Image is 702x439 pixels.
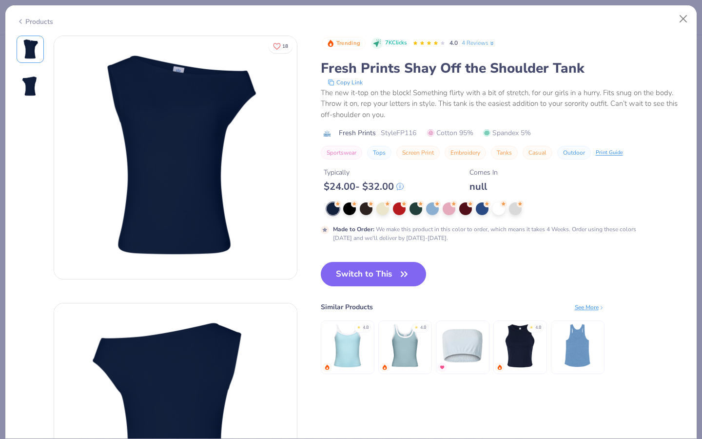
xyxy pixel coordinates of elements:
div: Fresh Prints Shay Off the Shoulder Tank [321,59,686,78]
button: Outdoor [557,146,591,160]
button: Casual [523,146,552,160]
span: 18 [282,44,288,49]
button: Screen Print [396,146,440,160]
div: The new it-top on the block! Something flirty with a bit of stretch, for our girls in a hurry. Fi... [321,87,686,120]
div: 4.8 [535,324,541,331]
img: brand logo [321,130,334,138]
img: Los Angeles Apparel Tri Blend Racerback Tank 3.7oz [554,322,601,369]
div: ★ [357,324,361,328]
img: trending.gif [382,364,388,370]
img: Fresh Prints Cali Camisole Top [324,322,370,369]
div: $ 24.00 - $ 32.00 [324,180,404,193]
img: Front [54,36,297,279]
span: 7K Clicks [385,39,407,47]
strong: Made to Order : [333,225,374,233]
button: Tanks [491,146,518,160]
div: Print Guide [596,149,623,157]
div: 4.8 [420,324,426,331]
button: Embroidery [445,146,486,160]
img: trending.gif [497,364,503,370]
div: ★ [529,324,533,328]
span: Trending [336,40,360,46]
div: 4.0 Stars [412,36,446,51]
img: Back [19,75,42,98]
span: Cotton 95% [427,128,473,138]
div: Products [17,17,53,27]
img: Fresh Prints Terry Bandeau [439,322,486,369]
img: Fresh Prints Sunset Blvd Ribbed Scoop Tank Top [382,322,428,369]
button: Like [269,39,292,53]
button: Tops [367,146,391,160]
span: Spandex 5% [483,128,531,138]
span: 4.0 [449,39,458,47]
img: Bella + Canvas Ladies' Micro Ribbed Racerback Tank [497,322,543,369]
div: Comes In [469,167,498,178]
div: ★ [414,324,418,328]
button: Badge Button [322,37,366,50]
img: Trending sort [327,40,334,47]
button: Switch to This [321,262,427,286]
span: Style FP116 [381,128,416,138]
div: Typically [324,167,404,178]
button: Sportswear [321,146,362,160]
button: Close [674,10,693,28]
img: MostFav.gif [439,364,445,370]
img: trending.gif [324,364,330,370]
button: copy to clipboard [325,78,366,87]
div: We make this product in this color to order, which means it takes 4 Weeks. Order using these colo... [333,225,642,242]
div: null [469,180,498,193]
div: Similar Products [321,302,373,312]
div: 4.8 [363,324,369,331]
span: Fresh Prints [339,128,376,138]
a: 4 Reviews [462,39,495,47]
img: Front [19,38,42,61]
div: See More [575,303,604,312]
